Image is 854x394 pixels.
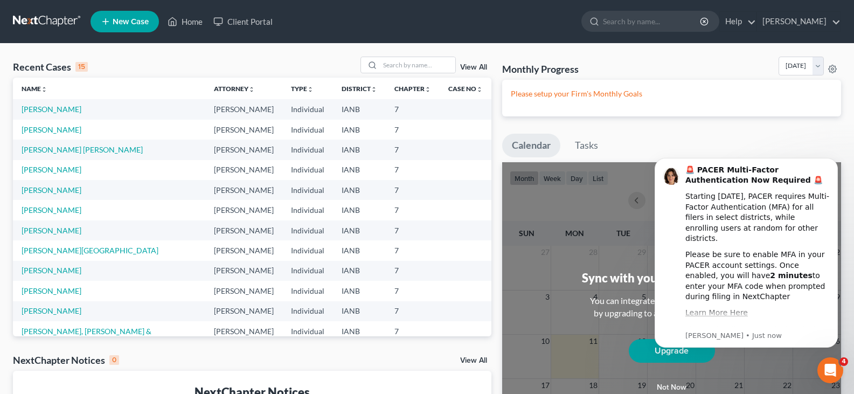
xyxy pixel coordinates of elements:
[386,99,440,119] td: 7
[757,12,841,31] a: [PERSON_NAME]
[205,220,282,240] td: [PERSON_NAME]
[502,134,560,157] a: Calendar
[460,357,487,364] a: View All
[22,306,81,315] a: [PERSON_NAME]
[282,281,333,301] td: Individual
[511,88,832,99] p: Please setup your Firm's Monthly Goals
[208,12,278,31] a: Client Portal
[582,269,761,286] div: Sync with your personal calendar
[75,62,88,72] div: 15
[720,12,756,31] a: Help
[386,160,440,180] td: 7
[282,301,333,321] td: Individual
[205,160,282,180] td: [PERSON_NAME]
[307,86,314,93] i: unfold_more
[425,86,431,93] i: unfold_more
[282,140,333,160] td: Individual
[333,301,386,321] td: IANB
[386,281,440,301] td: 7
[13,60,88,73] div: Recent Cases
[205,140,282,160] td: [PERSON_NAME]
[291,85,314,93] a: Typeunfold_more
[386,220,440,240] td: 7
[22,226,81,235] a: [PERSON_NAME]
[248,86,255,93] i: unfold_more
[386,120,440,140] td: 7
[22,105,81,114] a: [PERSON_NAME]
[205,261,282,281] td: [PERSON_NAME]
[282,321,333,352] td: Individual
[386,200,440,220] td: 7
[22,165,81,174] a: [PERSON_NAME]
[282,99,333,119] td: Individual
[282,180,333,200] td: Individual
[333,200,386,220] td: IANB
[565,134,608,157] a: Tasks
[22,85,47,93] a: Nameunfold_more
[333,180,386,200] td: IANB
[386,301,440,321] td: 7
[386,140,440,160] td: 7
[629,339,715,363] a: Upgrade
[282,160,333,180] td: Individual
[22,246,158,255] a: [PERSON_NAME][GEOGRAPHIC_DATA]
[109,355,119,365] div: 0
[342,85,377,93] a: Districtunfold_more
[22,327,151,347] a: [PERSON_NAME], [PERSON_NAME] & [PERSON_NAME]
[41,86,47,93] i: unfold_more
[386,321,440,352] td: 7
[333,321,386,352] td: IANB
[205,240,282,260] td: [PERSON_NAME]
[22,205,81,215] a: [PERSON_NAME]
[214,85,255,93] a: Attorneyunfold_more
[448,85,483,93] a: Case Nounfold_more
[205,120,282,140] td: [PERSON_NAME]
[333,220,386,240] td: IANB
[817,357,843,383] iframe: Intercom live chat
[205,99,282,119] td: [PERSON_NAME]
[502,63,579,75] h3: Monthly Progress
[282,200,333,220] td: Individual
[386,240,440,260] td: 7
[333,140,386,160] td: IANB
[386,261,440,281] td: 7
[205,301,282,321] td: [PERSON_NAME]
[282,240,333,260] td: Individual
[22,185,81,195] a: [PERSON_NAME]
[333,160,386,180] td: IANB
[22,125,81,134] a: [PERSON_NAME]
[22,266,81,275] a: [PERSON_NAME]
[282,261,333,281] td: Individual
[586,295,758,320] div: You can integrate with Google, Outlook, iCal by upgrading to any
[22,145,143,154] a: [PERSON_NAME] [PERSON_NAME]
[460,64,487,71] a: View All
[839,357,848,366] span: 4
[380,57,455,73] input: Search by name...
[476,86,483,93] i: unfold_more
[638,142,854,365] iframe: Intercom notifications message
[205,281,282,301] td: [PERSON_NAME]
[333,120,386,140] td: IANB
[603,11,702,31] input: Search by name...
[205,200,282,220] td: [PERSON_NAME]
[162,12,208,31] a: Home
[282,220,333,240] td: Individual
[282,120,333,140] td: Individual
[205,321,282,352] td: [PERSON_NAME]
[386,180,440,200] td: 7
[22,286,81,295] a: [PERSON_NAME]
[371,86,377,93] i: unfold_more
[13,354,119,367] div: NextChapter Notices
[333,99,386,119] td: IANB
[333,281,386,301] td: IANB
